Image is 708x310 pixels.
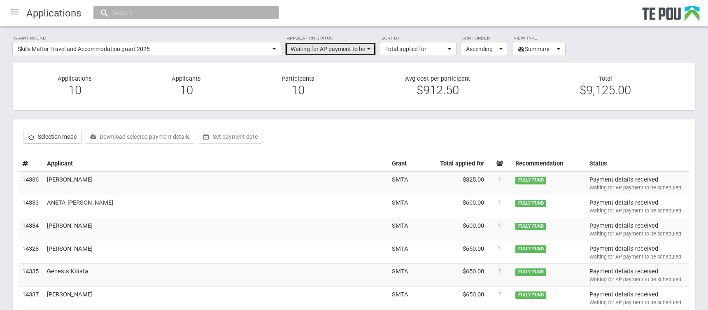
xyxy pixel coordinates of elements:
td: 14336 [19,172,44,195]
span: FULLY FUND [515,245,546,253]
td: $650.00 [413,287,487,310]
td: SMTA [389,264,413,287]
label: Application status [285,35,376,42]
td: $650.00 [413,241,487,264]
div: 10 [249,86,348,94]
td: 14328 [19,241,44,264]
td: 14334 [19,218,44,241]
div: Total [522,75,689,94]
td: SMTA [389,287,413,310]
th: Applicant [44,156,389,172]
span: FULLY FUND [515,291,546,299]
label: View type [512,35,566,42]
td: Payment details received [586,264,689,287]
td: SMTA [389,195,413,218]
th: Total applied for [413,156,487,172]
button: Set payment date [198,130,263,144]
td: Genesis Kiliata [44,264,389,287]
span: Ascending [466,45,497,53]
th: Grant [389,156,413,172]
div: Avg cost per participant [354,75,522,98]
div: Waiting for AP payment to be scheduled [589,253,686,261]
button: Ascending [461,42,508,56]
div: $9,125.00 [528,86,683,94]
td: ANETA [PERSON_NAME] [44,195,389,218]
div: 10 [25,86,124,94]
div: Waiting for AP payment to be scheduled [589,207,686,214]
td: [PERSON_NAME] [44,287,389,310]
div: $912.50 [360,86,515,94]
td: $600.00 [413,218,487,241]
label: Grant round [12,35,281,42]
span: Summary [517,45,555,53]
span: Skills Matter Travel and Accommodation grant 2025 [18,45,270,53]
td: 1 [487,241,512,264]
button: Total applied for [380,42,456,56]
td: $600.00 [413,195,487,218]
td: SMTA [389,172,413,195]
div: Participants [242,75,354,98]
button: Skills Matter Travel and Accommodation grant 2025 [12,42,281,56]
td: Payment details received [586,287,689,310]
button: Download selected payment details [85,130,195,144]
div: Applicants [130,75,242,98]
td: 1 [487,172,512,195]
td: [PERSON_NAME] [44,218,389,241]
span: FULLY FUND [515,223,546,230]
span: Waiting for AP payment to be scheduled [291,45,365,53]
td: Payment details received [586,172,689,195]
th: Recommendation [512,156,586,172]
td: 1 [487,218,512,241]
td: SMTA [389,241,413,264]
th: Status [586,156,689,172]
td: 14335 [19,264,44,287]
label: Selection mode [23,130,82,144]
div: Waiting for AP payment to be scheduled [589,276,686,283]
div: Waiting for AP payment to be scheduled [589,230,686,238]
button: Waiting for AP payment to be scheduled [285,42,376,56]
label: Sort by [380,35,456,42]
span: Total applied for [385,45,446,53]
div: Applications [19,75,130,98]
td: [PERSON_NAME] [44,172,389,195]
span: FULLY FUND [515,177,546,184]
span: FULLY FUND [515,268,546,276]
td: 14333 [19,195,44,218]
div: Waiting for AP payment to be scheduled [589,299,686,306]
td: Payment details received [586,195,689,218]
td: 14337 [19,287,44,310]
td: 1 [487,195,512,218]
div: Waiting for AP payment to be scheduled [589,184,686,191]
td: 1 [487,287,512,310]
label: Sort order [461,35,508,42]
td: Payment details received [586,241,689,264]
div: 10 [137,86,236,94]
td: $325.00 [413,172,487,195]
td: [PERSON_NAME] [44,241,389,264]
td: Payment details received [586,218,689,241]
input: Search [109,8,254,17]
span: FULLY FUND [515,200,546,207]
td: SMTA [389,218,413,241]
button: Summary [512,42,566,56]
td: $650.00 [413,264,487,287]
td: 1 [487,264,512,287]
